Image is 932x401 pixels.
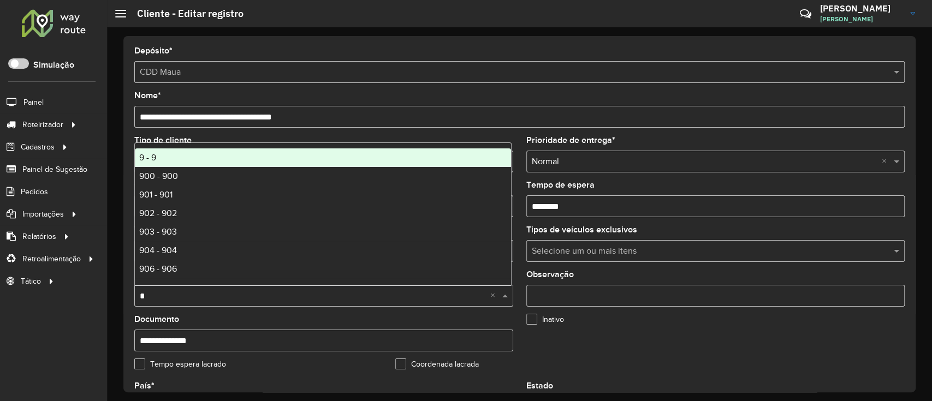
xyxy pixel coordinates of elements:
label: Prioridade de entrega [526,134,615,147]
span: Relatórios [22,231,56,242]
label: Depósito [134,44,173,57]
span: 902 - 902 [139,208,177,218]
label: Tipos de veículos exclusivos [526,223,637,236]
span: 903 - 903 [139,227,177,236]
label: Observação [526,268,574,281]
span: Tático [21,276,41,287]
span: Cadastros [21,141,55,153]
label: Estado [526,379,553,392]
span: Painel de Sugestão [22,164,87,175]
span: Clear all [490,289,500,302]
label: Inativo [526,314,564,325]
label: Tipo de cliente [134,134,192,147]
label: Tempo espera lacrado [134,358,226,370]
h2: Cliente - Editar registro [126,8,244,20]
label: Coordenada lacrada [395,358,479,370]
span: Roteirizador [22,119,63,130]
span: Retroalimentação [22,253,81,265]
span: Painel [23,97,44,108]
label: Tempo de espera [526,178,595,191]
label: Documento [134,313,179,326]
span: Pedidos [21,186,48,197]
span: 904 - 904 [139,246,177,255]
h3: [PERSON_NAME] [820,3,902,14]
span: Clear all [882,155,891,168]
label: País [134,379,155,392]
span: [PERSON_NAME] [820,14,902,24]
ng-dropdown-panel: Options list [134,142,512,286]
span: 901 - 901 [139,190,173,199]
label: Simulação [33,58,74,71]
span: 906 - 906 [139,264,177,273]
label: Nome [134,89,161,102]
span: 900 - 900 [139,171,178,181]
span: 9 - 9 [139,153,156,162]
a: Contato Rápido [794,2,817,26]
span: Importações [22,208,64,220]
